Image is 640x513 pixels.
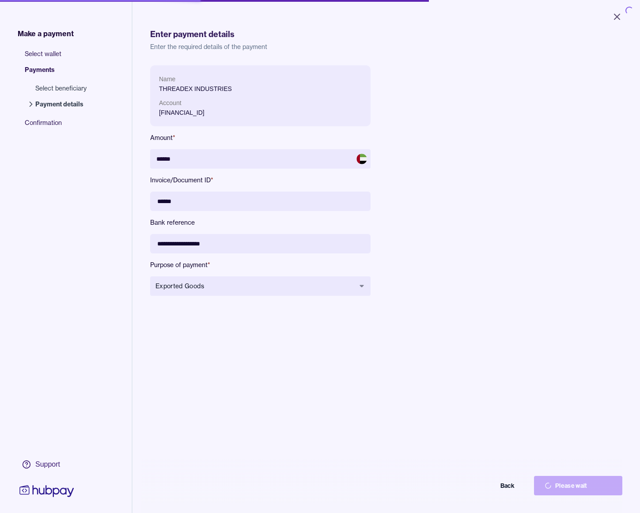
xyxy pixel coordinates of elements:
[150,133,371,142] label: Amount
[159,74,362,84] p: Name
[150,28,622,41] h1: Enter payment details
[18,28,74,39] span: Make a payment
[25,65,95,81] span: Payments
[159,98,362,108] p: Account
[25,49,95,65] span: Select wallet
[35,84,87,93] span: Select beneficiary
[150,176,371,185] label: Invoice/Document ID
[150,260,371,269] label: Purpose of payment
[159,108,362,117] p: [FINANCIAL_ID]
[35,100,87,109] span: Payment details
[18,455,76,474] a: Support
[601,7,633,26] button: Close
[437,476,525,495] button: Back
[155,282,355,290] span: Exported Goods
[25,118,95,134] span: Confirmation
[35,460,60,469] div: Support
[150,42,622,51] p: Enter the required details of the payment
[150,218,371,227] label: Bank reference
[159,84,362,94] p: THREADEX INDUSTRIES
